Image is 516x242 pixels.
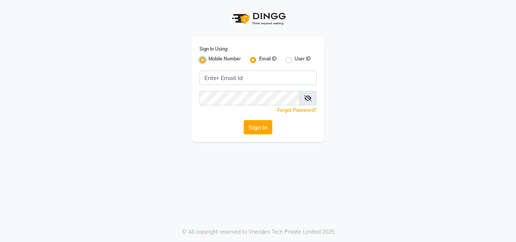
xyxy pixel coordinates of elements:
label: Email ID [259,55,277,65]
input: Username [199,71,317,85]
label: Sign In Using: [199,46,228,52]
label: User ID [295,55,311,65]
input: Username [199,91,300,105]
img: logo1.svg [228,8,288,30]
a: Forgot Password? [277,107,317,113]
button: Sign In [244,120,272,134]
label: Mobile Number [209,55,241,65]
